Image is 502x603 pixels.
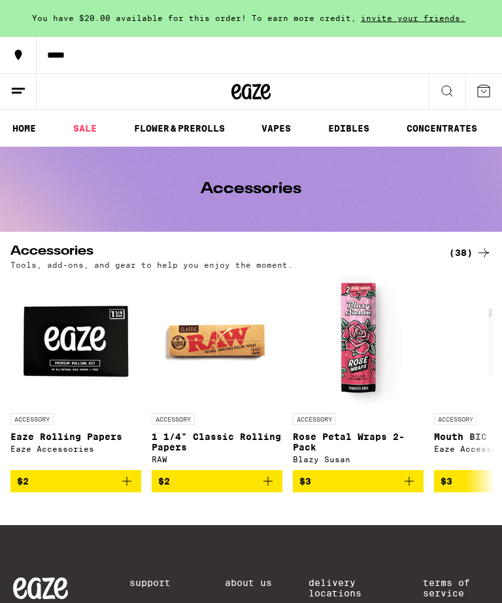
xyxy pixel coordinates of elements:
[152,276,282,470] a: Open page for 1 1/4" Classic Rolling Papers from RAW
[255,120,297,136] a: VAPES
[32,14,356,22] span: You have $20.00 available for this order! To earn more credit,
[17,476,29,486] span: $2
[10,245,427,261] h2: Accessories
[152,470,282,492] button: Add to bag
[67,120,103,136] a: SALE
[6,120,42,136] a: HOME
[400,120,484,136] a: CONCENTRATES
[10,261,293,269] p: Tools, add-ons, and gear to help you enjoy the moment.
[293,276,424,407] img: Blazy Susan - Rose Petal Wraps 2-Pack
[10,445,141,453] div: Eaze Accessories
[441,476,452,486] span: $3
[356,14,470,22] span: invite your friends.
[158,476,170,486] span: $2
[293,413,336,425] p: ACCESSORY
[10,276,141,470] a: Open page for Eaze Rolling Papers from Eaze Accessories
[293,276,424,470] a: Open page for Rose Petal Wraps 2-Pack from Blazy Susan
[423,577,489,598] a: Terms of Service
[10,413,54,425] p: ACCESSORY
[152,276,282,407] img: RAW - 1 1/4" Classic Rolling Papers
[201,181,301,197] h1: Accessories
[152,431,282,452] p: 1 1/4" Classic Rolling Papers
[293,455,424,464] div: Blazy Susan
[299,476,311,486] span: $3
[10,470,141,492] button: Add to bag
[152,413,195,425] p: ACCESSORY
[309,577,386,598] a: Delivery Locations
[129,577,188,588] a: Support
[152,455,282,464] div: RAW
[10,276,141,407] img: Eaze Accessories - Eaze Rolling Papers
[293,431,424,452] p: Rose Petal Wraps 2-Pack
[10,431,141,442] p: Eaze Rolling Papers
[127,120,231,136] a: FLOWER & PREROLLS
[322,120,376,136] a: EDIBLES
[434,413,477,425] p: ACCESSORY
[293,470,424,492] button: Add to bag
[225,577,272,588] a: About Us
[449,245,492,261] a: (38)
